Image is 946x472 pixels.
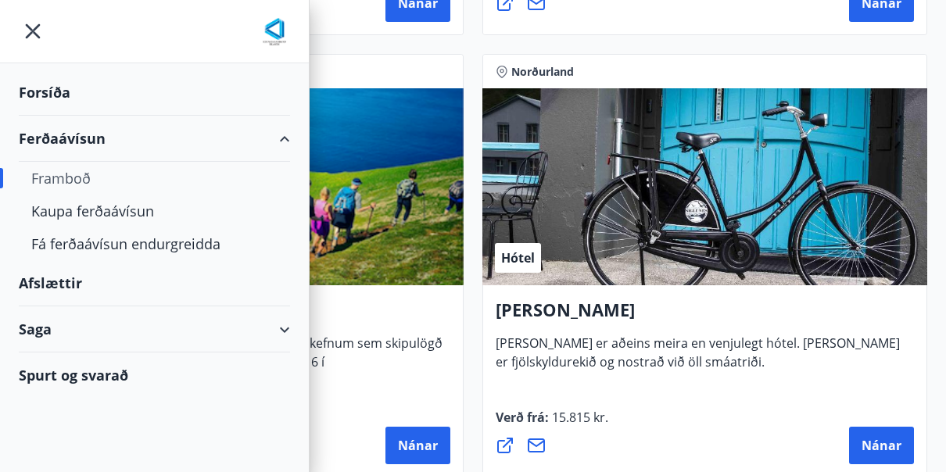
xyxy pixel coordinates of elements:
[31,227,278,260] div: Fá ferðaávísun endurgreidda
[501,249,535,266] span: Hótel
[259,17,290,48] img: union_logo
[849,427,914,464] button: Nánar
[19,260,290,306] div: Afslættir
[398,437,438,454] span: Nánar
[19,352,290,398] div: Spurt og svarað
[496,298,914,334] h4: [PERSON_NAME]
[511,64,574,80] span: Norðurland
[496,334,900,383] span: [PERSON_NAME] er aðeins meira en venjulegt hótel. [PERSON_NAME] er fjölskyldurekið og nostrað við...
[385,427,450,464] button: Nánar
[19,17,47,45] button: menu
[496,409,608,438] span: Verð frá :
[19,70,290,116] div: Forsíða
[31,195,278,227] div: Kaupa ferðaávísun
[19,116,290,162] div: Ferðaávísun
[19,306,290,352] div: Saga
[862,437,901,454] span: Nánar
[549,409,608,426] span: 15.815 kr.
[31,162,278,195] div: Framboð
